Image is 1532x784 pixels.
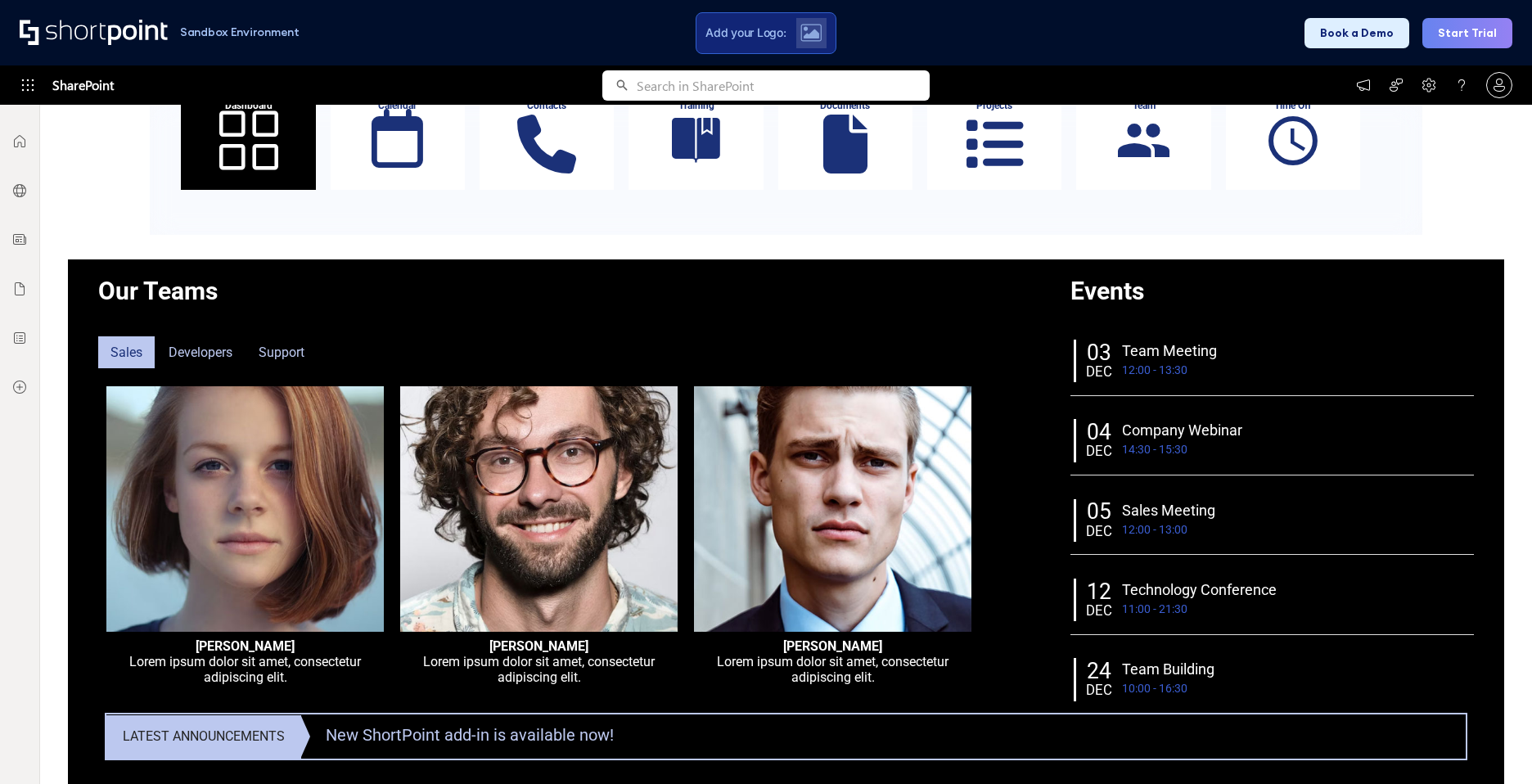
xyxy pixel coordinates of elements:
div: Developers [156,336,245,368]
div: Projects [931,100,1057,111]
div: [PERSON_NAME] [701,638,965,654]
div: 12:00 - 13:30 [1122,362,1471,379]
div: Team Building [1122,658,1471,680]
div: Sales Meeting [1122,499,1471,521]
div: 10:00 - 16:30 [1122,680,1471,697]
div: New ShortPoint add-in is available now! [326,714,1433,755]
div: [PERSON_NAME] [407,638,671,654]
div: 11:00 - 21:30 [1122,601,1471,618]
div: Contacts [484,100,610,111]
div: 03 [1086,344,1112,363]
div: DEC [1086,525,1112,538]
button: Book a Demo [1304,18,1409,48]
div: 12:00 - 13:00 [1122,521,1471,538]
div: DEC [1086,683,1112,697]
div: Support [246,336,317,368]
div: Sales [98,336,155,368]
div: 14:30 - 15:30 [1122,441,1471,458]
div: LATEST ANNOUNCEMENTS [106,715,301,759]
div: Time Off [1230,100,1356,111]
iframe: Chat Widget [1450,705,1532,784]
div: Technology Conference [1122,579,1471,601]
input: Search in SharePoint [637,70,930,101]
div: 24 [1086,662,1112,682]
div: DEC [1086,604,1112,618]
div: 12 [1086,583,1112,602]
div: 04 [1086,423,1112,443]
div: Dashboard [185,100,311,111]
h1: Sandbox Environment [180,28,300,37]
div: Team Meeting [1122,340,1471,362]
div: Lorem ipsum dolor sit amet, consectetur adipiscing elit. [701,654,965,685]
div: Lorem ipsum dolor sit amet, consectetur adipiscing elit. [113,654,377,685]
div: DEC [1086,365,1112,379]
div: DEC [1086,444,1112,458]
span: Add your Logo: [705,25,786,40]
img: Upload logo [800,24,822,42]
button: Start Trial [1422,18,1512,48]
div: Lorem ipsum dolor sit amet, consectetur adipiscing elit. [407,654,671,685]
span: SharePoint [52,65,114,105]
div: Team [1080,100,1206,111]
div: Training [633,100,759,111]
div: Company Webinar [1122,419,1471,441]
div: Calendar [335,100,461,111]
strong: Events [1070,277,1144,305]
div: 05 [1086,502,1112,522]
div: [PERSON_NAME] [113,638,377,654]
strong: Our Teams [98,277,218,305]
div: Documents [782,100,908,111]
